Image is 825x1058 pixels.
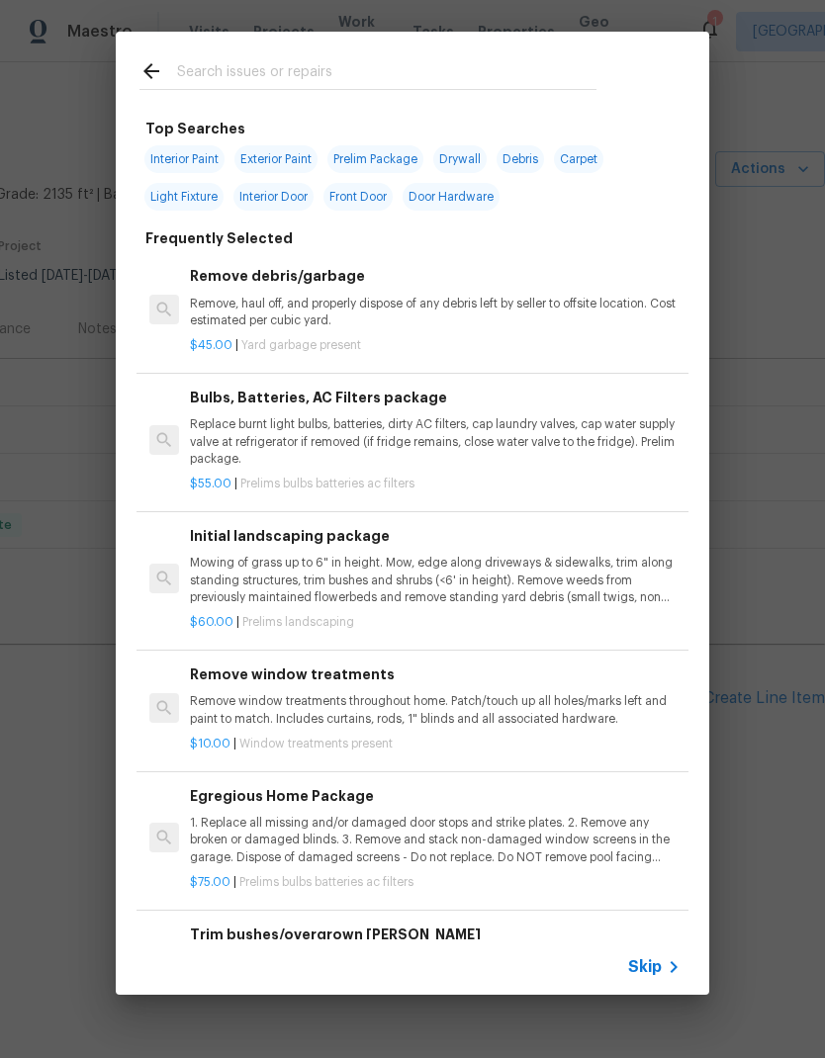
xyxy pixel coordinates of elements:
[190,265,681,287] h6: Remove debris/garbage
[233,183,314,211] span: Interior Door
[403,183,500,211] span: Door Hardware
[433,145,487,173] span: Drywall
[242,616,354,628] span: Prelims landscaping
[190,785,681,807] h6: Egregious Home Package
[190,616,233,628] span: $60.00
[190,339,232,351] span: $45.00
[190,738,230,749] span: $10.00
[190,555,681,605] p: Mowing of grass up to 6" in height. Mow, edge along driveways & sidewalks, trim along standing st...
[190,815,681,865] p: 1. Replace all missing and/or damaged door stops and strike plates. 2. Remove any broken or damag...
[190,663,681,685] h6: Remove window treatments
[190,478,231,489] span: $55.00
[240,478,414,489] span: Prelims bulbs batteries ac filters
[190,476,681,492] p: |
[239,876,413,888] span: Prelims bulbs batteries ac filters
[190,387,681,408] h6: Bulbs, Batteries, AC Filters package
[144,145,225,173] span: Interior Paint
[190,693,681,727] p: Remove window treatments throughout home. Patch/touch up all holes/marks left and paint to match....
[145,118,245,139] h6: Top Searches
[177,59,596,89] input: Search issues or repairs
[241,339,361,351] span: Yard garbage present
[190,337,681,354] p: |
[327,145,423,173] span: Prelim Package
[190,874,681,891] p: |
[190,296,681,329] p: Remove, haul off, and properly dispose of any debris left by seller to offsite location. Cost est...
[144,183,224,211] span: Light Fixture
[190,876,230,888] span: $75.00
[628,957,662,977] span: Skip
[323,183,393,211] span: Front Door
[190,924,681,945] h6: Trim bushes/overgrown [PERSON_NAME]
[190,416,681,467] p: Replace burnt light bulbs, batteries, dirty AC filters, cap laundry valves, cap water supply valv...
[190,736,681,752] p: |
[239,738,393,749] span: Window treatments present
[145,227,293,249] h6: Frequently Selected
[190,614,681,631] p: |
[497,145,544,173] span: Debris
[234,145,318,173] span: Exterior Paint
[190,525,681,547] h6: Initial landscaping package
[554,145,603,173] span: Carpet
